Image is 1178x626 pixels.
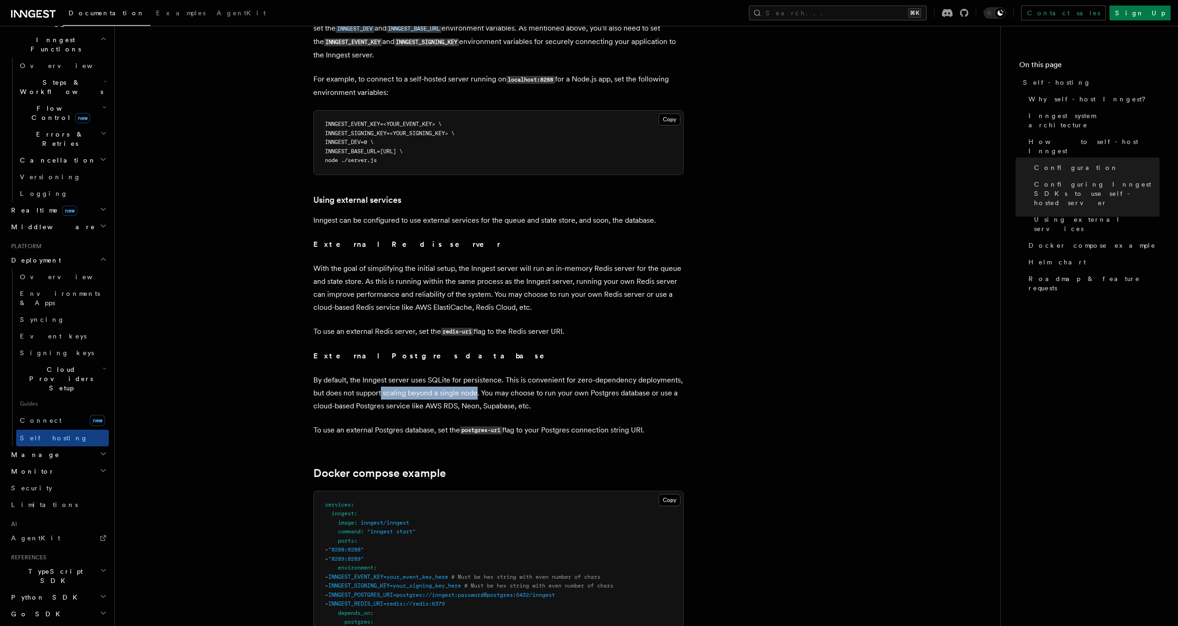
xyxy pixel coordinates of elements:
[7,480,109,496] a: Security
[659,494,680,506] button: Copy
[370,619,374,625] span: :
[7,446,109,463] button: Manage
[344,619,370,625] span: postgres
[75,113,90,123] span: new
[20,62,115,69] span: Overview
[7,57,109,202] div: Inngest Functions
[11,534,60,542] span: AgentKit
[908,8,921,18] kbd: ⌘K
[16,185,109,202] a: Logging
[325,592,328,598] span: -
[1028,274,1159,293] span: Roadmap & feature requests
[7,606,109,622] button: Go SDK
[1034,180,1159,207] span: Configuring Inngest SDKs to use self-hosted server
[361,520,409,526] span: inngest/inngest
[16,411,109,430] a: Connectnew
[325,157,377,163] span: node ./server.js
[20,417,62,424] span: Connect
[7,554,46,561] span: References
[313,325,684,338] p: To use an external Redis server, set the flag to the Redis server URI.
[325,574,328,580] span: -
[441,328,474,336] code: redis-uri
[1028,137,1159,156] span: How to self-host Inngest
[351,501,354,508] span: :
[464,582,613,589] span: # Must be hex string with even number of chars
[16,344,109,361] a: Signing keys
[7,252,109,269] button: Deployment
[20,332,87,340] span: Event keys
[7,530,109,546] a: AgentKit
[16,328,109,344] a: Event keys
[7,450,60,459] span: Manage
[7,520,17,528] span: AI
[367,528,416,535] span: "inngest start"
[328,582,461,589] span: INNGEST_SIGNING_KEY=your_signing_key_here
[325,501,351,508] span: services
[16,104,102,122] span: Flow Control
[1019,59,1159,74] h4: On this page
[7,206,77,215] span: Realtime
[1025,237,1159,254] a: Docker compose example
[1109,6,1171,20] a: Sign Up
[20,190,68,197] span: Logging
[325,546,328,553] span: -
[1023,78,1091,87] span: Self-hosting
[7,269,109,446] div: Deployment
[659,113,680,125] button: Copy
[325,130,455,137] span: INNGEST_SIGNING_KEY=<YOUR_SIGNING_KEY> \
[69,9,145,17] span: Documentation
[7,593,83,602] span: Python SDK
[1028,111,1159,130] span: Inngest system architecture
[16,74,109,100] button: Steps & Workflows
[7,496,109,513] a: Limitations
[16,78,103,96] span: Steps & Workflows
[16,285,109,311] a: Environments & Apps
[16,365,102,393] span: Cloud Providers Setup
[16,396,109,411] span: Guides
[7,31,109,57] button: Inngest Functions
[354,510,357,517] span: :
[1021,6,1106,20] a: Contact sales
[16,269,109,285] a: Overview
[313,351,557,360] strong: External Postgres database
[313,194,401,207] a: Using external services
[16,311,109,328] a: Syncing
[1028,94,1152,104] span: Why self-host Inngest?
[7,222,95,232] span: Middleware
[313,73,684,99] p: For example, to connect to a self-hosted server running on for a Node.js app, set the following e...
[16,100,109,126] button: Flow Controlnew
[325,121,442,127] span: INNGEST_EVENT_KEY=<YOUR_EVENT_KEY> \
[506,76,555,84] code: localhost:8288
[1019,74,1159,91] a: Self-hosting
[20,434,88,442] span: Self hosting
[16,130,100,148] span: Errors & Retries
[63,3,150,26] a: Documentation
[1030,176,1159,211] a: Configuring Inngest SDKs to use self-hosted server
[374,564,377,571] span: :
[156,9,206,17] span: Examples
[984,7,1006,19] button: Toggle dark mode
[338,520,354,526] span: image
[7,567,100,585] span: TypeScript SDK
[7,256,61,265] span: Deployment
[1028,241,1156,250] span: Docker compose example
[7,202,109,219] button: Realtimenew
[7,467,55,476] span: Monitor
[7,463,109,480] button: Monitor
[217,9,266,17] span: AgentKit
[16,430,109,446] a: Self hosting
[16,361,109,396] button: Cloud Providers Setup
[150,3,211,25] a: Examples
[1025,107,1159,133] a: Inngest system architecture
[1030,211,1159,237] a: Using external services
[1030,159,1159,176] a: Configuration
[1025,270,1159,296] a: Roadmap & feature requests
[7,219,109,235] button: Middleware
[20,273,115,281] span: Overview
[451,574,600,580] span: # Must be hex string with even number of chars
[1034,215,1159,233] span: Using external services
[325,148,403,155] span: INNGEST_BASE_URL=[URL] \
[20,290,100,307] span: Environments & Apps
[386,24,442,32] a: INNGEST_BASE_URL
[1034,163,1118,172] span: Configuration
